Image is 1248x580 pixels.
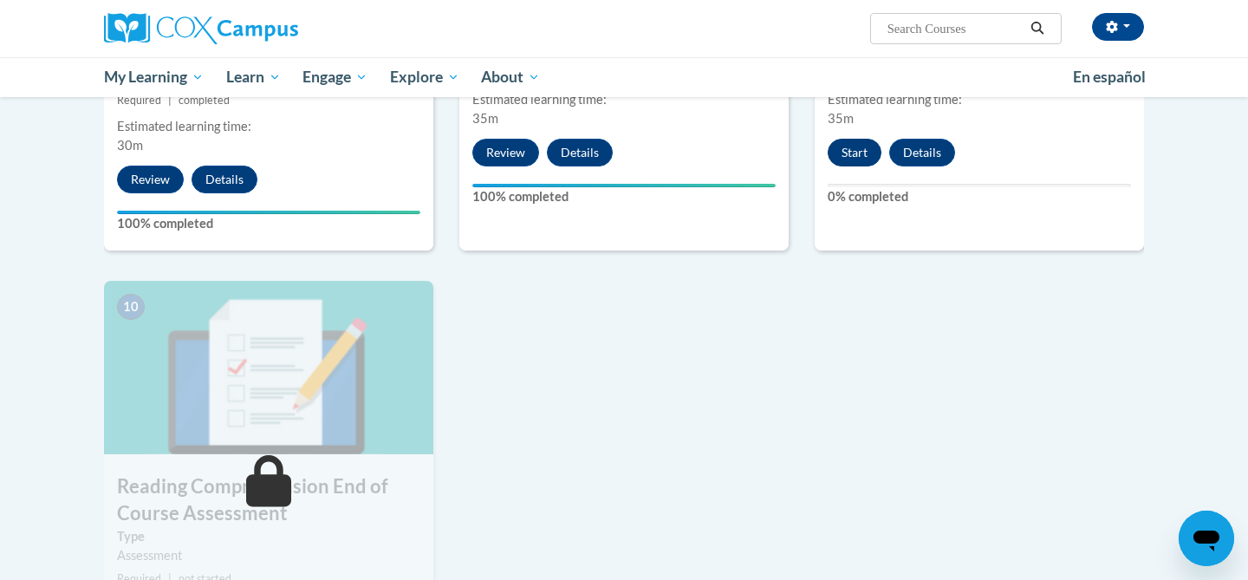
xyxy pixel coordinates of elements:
[117,138,143,153] span: 30m
[78,57,1170,97] div: Main menu
[93,57,215,97] a: My Learning
[117,546,420,565] div: Assessment
[379,57,471,97] a: Explore
[117,294,145,320] span: 10
[168,94,172,107] span: |
[1073,68,1146,86] span: En español
[828,111,854,126] span: 35m
[179,94,230,107] span: completed
[104,13,298,44] img: Cox Campus
[1179,511,1234,566] iframe: Button to launch messaging window
[886,18,1024,39] input: Search Courses
[472,139,539,166] button: Review
[302,67,367,88] span: Engage
[828,139,881,166] button: Start
[104,281,433,454] img: Course Image
[117,527,420,546] label: Type
[117,211,420,214] div: Your progress
[1024,18,1050,39] button: Search
[828,90,1131,109] div: Estimated learning time:
[472,184,776,187] div: Your progress
[471,57,552,97] a: About
[472,111,498,126] span: 35m
[117,166,184,193] button: Review
[104,67,204,88] span: My Learning
[117,214,420,233] label: 100% completed
[472,187,776,206] label: 100% completed
[117,94,161,107] span: Required
[472,90,776,109] div: Estimated learning time:
[104,473,433,527] h3: Reading Comprehension End of Course Assessment
[215,57,292,97] a: Learn
[226,67,281,88] span: Learn
[547,139,613,166] button: Details
[1092,13,1144,41] button: Account Settings
[828,187,1131,206] label: 0% completed
[481,67,540,88] span: About
[117,117,420,136] div: Estimated learning time:
[291,57,379,97] a: Engage
[390,67,459,88] span: Explore
[889,139,955,166] button: Details
[192,166,257,193] button: Details
[104,13,433,44] a: Cox Campus
[1062,59,1157,95] a: En español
